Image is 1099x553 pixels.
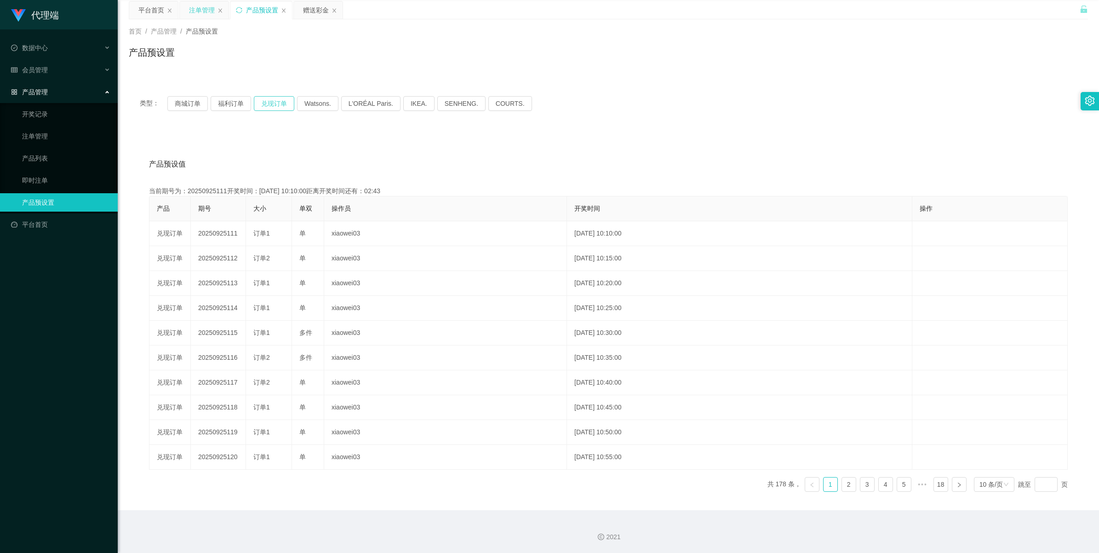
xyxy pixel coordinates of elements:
[191,271,246,296] td: 20250925113
[324,420,567,445] td: xiaowei03
[145,28,147,35] span: /
[191,296,246,321] td: 20250925114
[299,354,312,361] span: 多件
[805,477,819,492] li: 上一页
[253,453,270,461] span: 订单1
[299,254,306,262] span: 单
[956,482,962,488] i: 图标: right
[952,477,967,492] li: 下一页
[149,370,191,395] td: 兑现订单
[1080,5,1088,13] i: 图标: unlock
[860,477,875,492] li: 3
[324,271,567,296] td: xiaowei03
[878,477,893,492] li: 4
[11,44,48,52] span: 数据中心
[22,127,110,145] a: 注单管理
[191,370,246,395] td: 20250925117
[437,96,486,111] button: SENHENG.
[22,193,110,212] a: 产品预设置
[253,205,266,212] span: 大小
[403,96,435,111] button: IKEA.
[149,271,191,296] td: 兑现订单
[191,246,246,271] td: 20250925112
[149,159,186,170] span: 产品预设值
[299,379,306,386] span: 单
[140,96,167,111] span: 类型：
[567,420,912,445] td: [DATE] 10:50:00
[598,534,604,540] i: 图标: copyright
[299,428,306,436] span: 单
[488,96,532,111] button: COURTS.
[841,477,856,492] li: 2
[915,477,930,492] li: 向后 5 页
[149,296,191,321] td: 兑现订单
[218,8,223,13] i: 图标: close
[324,221,567,246] td: xiaowei03
[897,478,911,491] a: 5
[860,478,874,491] a: 3
[567,271,912,296] td: [DATE] 10:20:00
[324,321,567,346] td: xiaowei03
[11,88,48,96] span: 产品管理
[332,8,337,13] i: 图标: close
[1018,477,1068,492] div: 跳至 页
[191,346,246,370] td: 20250925116
[920,205,933,212] span: 操作
[253,428,270,436] span: 订单1
[149,221,191,246] td: 兑现订单
[809,482,815,488] i: 图标: left
[299,279,306,287] span: 单
[189,1,215,19] div: 注单管理
[149,445,191,470] td: 兑现订单
[180,28,182,35] span: /
[11,9,26,22] img: logo.9652507e.png
[303,1,329,19] div: 赠送彩金
[299,304,306,311] span: 单
[933,477,948,492] li: 18
[129,28,142,35] span: 首页
[186,28,218,35] span: 产品预设置
[341,96,401,111] button: L'ORÉAL Paris.
[253,304,270,311] span: 订单1
[253,379,270,386] span: 订单2
[299,453,306,461] span: 单
[567,246,912,271] td: [DATE] 10:15:00
[299,403,306,411] span: 单
[11,11,59,18] a: 代理端
[979,478,1003,491] div: 10 条/页
[253,230,270,237] span: 订单1
[324,246,567,271] td: xiaowei03
[11,45,17,51] i: 图标: check-circle-o
[567,321,912,346] td: [DATE] 10:30:00
[149,321,191,346] td: 兑现订单
[567,445,912,470] td: [DATE] 10:55:00
[567,296,912,321] td: [DATE] 10:25:00
[324,445,567,470] td: xiaowei03
[824,478,837,491] a: 1
[246,1,278,19] div: 产品预设置
[299,329,312,336] span: 多件
[191,221,246,246] td: 20250925111
[22,149,110,167] a: 产品列表
[324,395,567,420] td: xiaowei03
[138,1,164,19] div: 平台首页
[149,186,1068,196] div: 当前期号为：20250925111开奖时间：[DATE] 10:10:00距离开奖时间还有：02:43
[22,171,110,190] a: 即时注单
[767,477,801,492] li: 共 178 条，
[22,105,110,123] a: 开奖记录
[167,96,208,111] button: 商城订单
[149,246,191,271] td: 兑现订单
[191,395,246,420] td: 20250925118
[297,96,338,111] button: Watsons.
[149,420,191,445] td: 兑现订单
[253,354,270,361] span: 订单2
[915,477,930,492] span: •••
[11,66,48,74] span: 会员管理
[842,478,856,491] a: 2
[1003,482,1009,488] i: 图标: down
[149,346,191,370] td: 兑现订单
[324,296,567,321] td: xiaowei03
[167,8,172,13] i: 图标: close
[191,420,246,445] td: 20250925119
[823,477,838,492] li: 1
